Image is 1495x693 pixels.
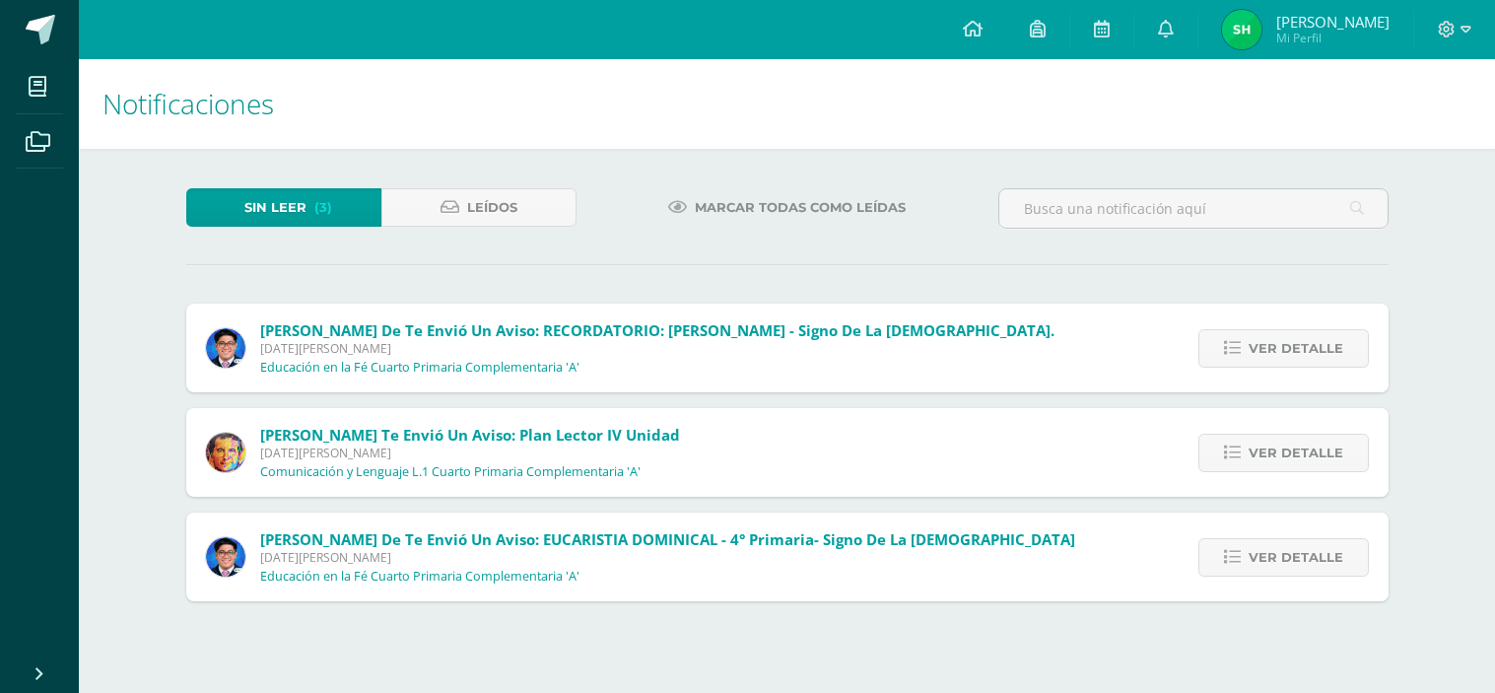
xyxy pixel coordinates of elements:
[206,433,245,472] img: 49d5a75e1ce6d2edc12003b83b1ef316.png
[260,445,680,461] span: [DATE][PERSON_NAME]
[467,189,517,226] span: Leídos
[314,189,332,226] span: (3)
[186,188,381,227] a: Sin leer(3)
[260,360,579,376] p: Educación en la Fé Cuarto Primaria Complementaria 'A'
[102,85,274,122] span: Notificaciones
[260,320,1054,340] span: [PERSON_NAME] de te envió un aviso: RECORDATORIO: [PERSON_NAME] - Signo de la [DEMOGRAPHIC_DATA].
[260,425,680,445] span: [PERSON_NAME] te envió un aviso: Plan lector IV unidad
[644,188,930,227] a: Marcar todas como leídas
[1276,12,1390,32] span: [PERSON_NAME]
[206,537,245,577] img: 038ac9c5e6207f3bea702a86cda391b3.png
[1249,539,1343,576] span: Ver detalle
[260,340,1054,357] span: [DATE][PERSON_NAME]
[1249,435,1343,471] span: Ver detalle
[999,189,1388,228] input: Busca una notificación aquí
[206,328,245,368] img: 038ac9c5e6207f3bea702a86cda391b3.png
[381,188,577,227] a: Leídos
[1276,30,1390,46] span: Mi Perfil
[260,464,641,480] p: Comunicación y Lenguaje L.1 Cuarto Primaria Complementaria 'A'
[260,529,1075,549] span: [PERSON_NAME] de te envió un aviso: EUCARISTIA DOMINICAL - 4° Primaria- Signo de la [DEMOGRAPHIC_...
[1249,330,1343,367] span: Ver detalle
[695,189,906,226] span: Marcar todas como leídas
[244,189,306,226] span: Sin leer
[260,569,579,585] p: Educación en la Fé Cuarto Primaria Complementaria 'A'
[1222,10,1261,49] img: fc4339666baa0cca7e3fa14130174606.png
[260,549,1075,566] span: [DATE][PERSON_NAME]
